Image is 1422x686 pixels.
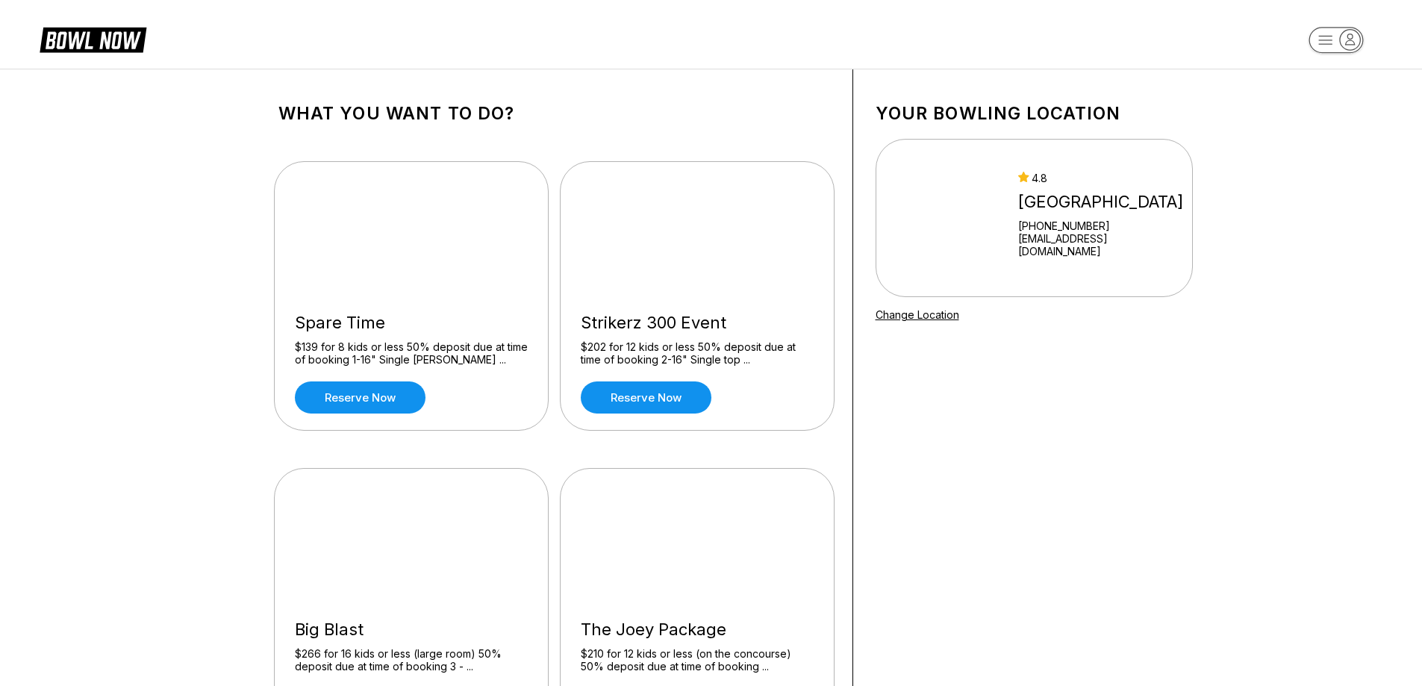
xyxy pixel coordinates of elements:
div: The Joey Package [581,620,814,640]
a: Reserve now [581,381,711,414]
div: $202 for 12 kids or less 50% deposit due at time of booking 2-16" Single top ... [581,340,814,367]
div: $210 for 12 kids or less (on the concourse) 50% deposit due at time of booking ... [581,647,814,673]
img: Terre Haute Bowling Center [896,162,1005,274]
img: The Joey Package [561,469,835,603]
a: [EMAIL_ADDRESS][DOMAIN_NAME] [1018,232,1186,258]
a: Reserve now [295,381,425,414]
div: Strikerz 300 Event [581,313,814,333]
a: Change Location [876,308,959,321]
div: Big Blast [295,620,528,640]
h1: What you want to do? [278,103,830,124]
div: $266 for 16 kids or less (large room) 50% deposit due at time of booking 3 - ... [295,647,528,673]
img: Spare Time [275,162,549,296]
div: [PHONE_NUMBER] [1018,219,1186,232]
h1: Your bowling location [876,103,1193,124]
div: 4.8 [1018,172,1186,184]
div: [GEOGRAPHIC_DATA] [1018,192,1186,212]
div: $139 for 8 kids or less 50% deposit due at time of booking 1-16" Single [PERSON_NAME] ... [295,340,528,367]
img: Strikerz 300 Event [561,162,835,296]
div: Spare Time [295,313,528,333]
img: Big Blast [275,469,549,603]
